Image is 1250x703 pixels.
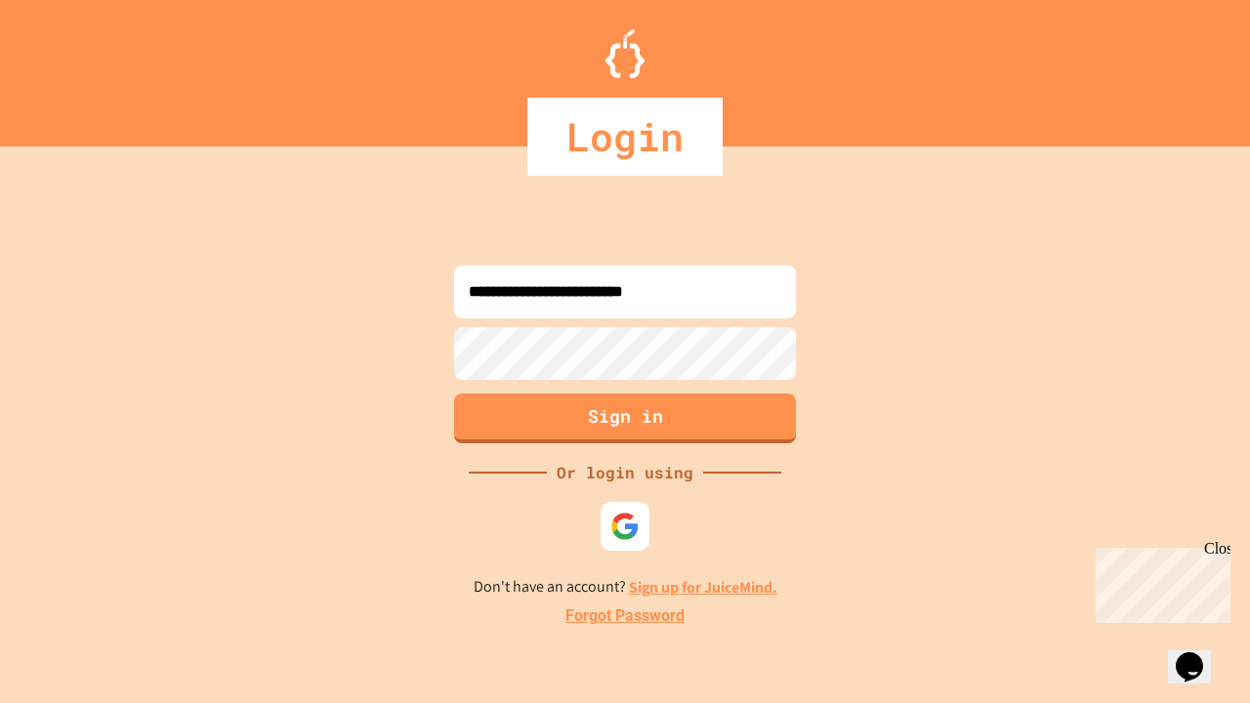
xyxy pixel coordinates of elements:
div: Or login using [547,461,703,484]
p: Don't have an account? [474,575,777,600]
div: Chat with us now!Close [8,8,135,124]
iframe: chat widget [1088,540,1230,623]
a: Sign up for JuiceMind. [629,577,777,598]
a: Forgot Password [565,604,685,628]
button: Sign in [454,393,796,443]
iframe: chat widget [1168,625,1230,683]
div: Login [527,98,723,176]
img: google-icon.svg [610,512,640,541]
img: Logo.svg [605,29,645,78]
